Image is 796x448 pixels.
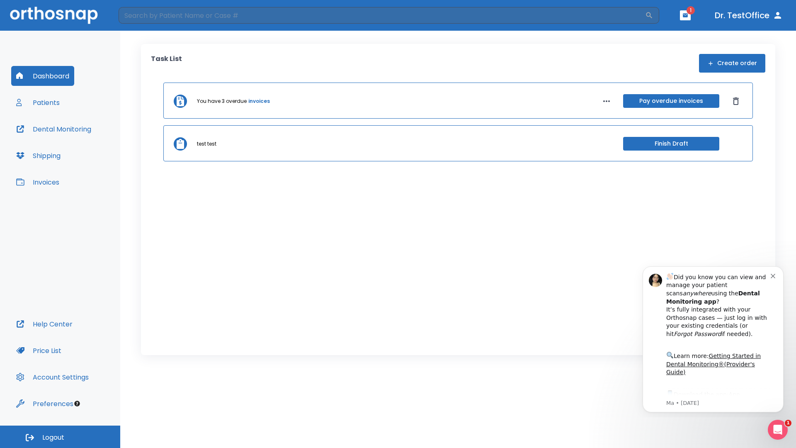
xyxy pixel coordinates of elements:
[623,94,719,108] button: Pay overdue invoices
[11,172,64,192] button: Invoices
[73,400,81,407] div: Tooltip anchor
[248,97,270,105] a: invoices
[36,141,141,148] p: Message from Ma, sent 7w ago
[197,97,247,105] p: You have 3 overdue
[141,13,147,19] button: Dismiss notification
[11,394,78,414] button: Preferences
[119,7,645,24] input: Search by Patient Name or Case #
[630,259,796,417] iframe: Intercom notifications message
[36,130,141,173] div: Download the app: | ​ Let us know if you need help getting started!
[687,6,695,15] span: 1
[11,341,66,360] button: Price List
[197,140,216,148] p: test test
[11,367,94,387] button: Account Settings
[785,420,791,426] span: 1
[11,119,96,139] button: Dental Monitoring
[151,54,182,73] p: Task List
[11,314,78,334] button: Help Center
[42,433,64,442] span: Logout
[699,54,765,73] button: Create order
[11,146,66,166] button: Shipping
[729,95,743,108] button: Dismiss
[10,7,98,24] img: Orthosnap
[11,93,65,112] button: Patients
[711,8,786,23] button: Dr. TestOffice
[36,132,110,147] a: App Store
[11,66,74,86] button: Dashboard
[768,420,788,440] iframe: Intercom live chat
[623,137,719,151] button: Finish Draft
